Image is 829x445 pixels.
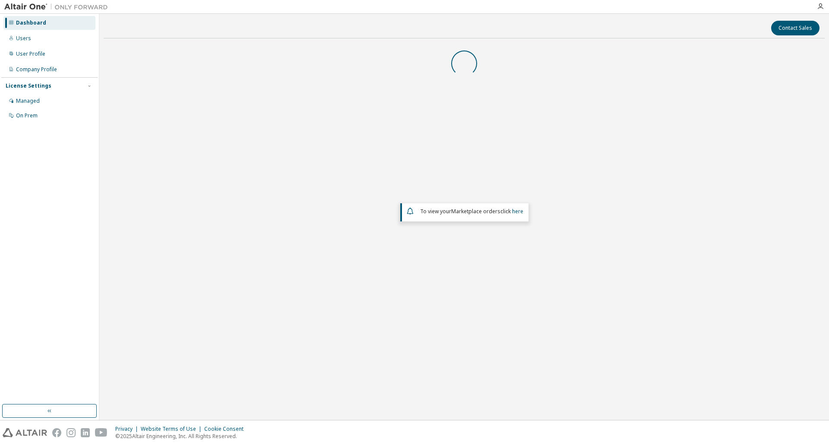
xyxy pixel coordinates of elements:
img: altair_logo.svg [3,428,47,437]
div: Website Terms of Use [141,426,204,432]
div: Privacy [115,426,141,432]
div: Dashboard [16,19,46,26]
div: Managed [16,98,40,104]
a: here [512,208,523,215]
button: Contact Sales [771,21,820,35]
div: Users [16,35,31,42]
img: instagram.svg [66,428,76,437]
div: Company Profile [16,66,57,73]
p: © 2025 Altair Engineering, Inc. All Rights Reserved. [115,432,249,440]
img: facebook.svg [52,428,61,437]
img: Altair One [4,3,112,11]
div: License Settings [6,82,51,89]
img: linkedin.svg [81,428,90,437]
div: On Prem [16,112,38,119]
em: Marketplace orders [451,208,500,215]
div: Cookie Consent [204,426,249,432]
span: To view your click [420,208,523,215]
img: youtube.svg [95,428,108,437]
div: User Profile [16,50,45,57]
